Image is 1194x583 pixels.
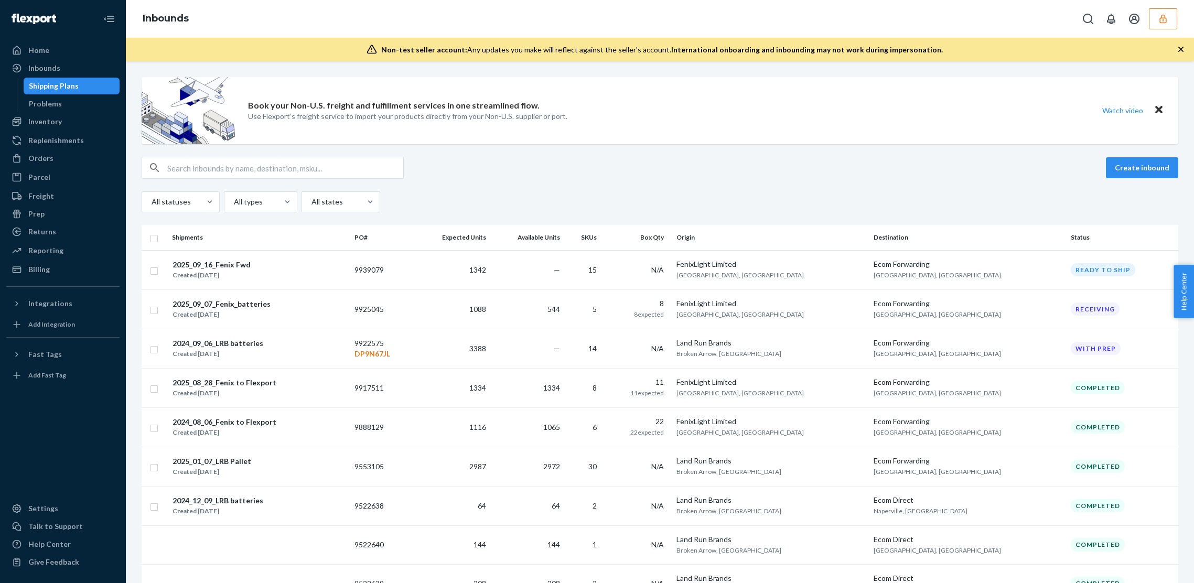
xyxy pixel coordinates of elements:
div: Ecom Forwarding [874,259,1062,269]
a: Returns [6,223,120,240]
span: [GEOGRAPHIC_DATA], [GEOGRAPHIC_DATA] [676,310,804,318]
a: Settings [6,500,120,517]
div: Talk to Support [28,521,83,532]
th: Shipments [168,225,350,250]
span: Broken Arrow, [GEOGRAPHIC_DATA] [676,507,781,515]
div: 2025_01_07_LRB Pallet [173,456,251,467]
td: 9917511 [350,368,414,407]
a: Home [6,42,120,59]
div: Created [DATE] [173,467,251,477]
button: Help Center [1174,265,1194,318]
div: Created [DATE] [173,270,251,280]
div: FenixLight Limited [676,259,865,269]
div: Help Center [28,539,71,549]
div: Freight [28,191,54,201]
th: Expected Units [414,225,490,250]
div: Created [DATE] [173,309,271,320]
div: Ecom Forwarding [874,298,1062,309]
button: Open notifications [1101,8,1122,29]
span: Broken Arrow, [GEOGRAPHIC_DATA] [676,350,781,358]
span: 3388 [469,344,486,353]
th: Box Qty [605,225,672,250]
span: Broken Arrow, [GEOGRAPHIC_DATA] [676,468,781,476]
div: Completed [1071,499,1125,512]
div: Settings [28,503,58,514]
div: With prep [1071,342,1121,355]
span: 1334 [469,383,486,392]
td: 9939079 [350,250,414,289]
div: Receiving [1071,303,1120,316]
td: 9522638 [350,486,414,525]
span: 1342 [469,265,486,274]
a: Freight [6,188,120,204]
a: Prep [6,206,120,222]
span: International onboarding and inbounding may not work during impersonation. [671,45,943,54]
div: Completed [1071,381,1125,394]
div: Ecom Forwarding [874,456,1062,466]
span: [GEOGRAPHIC_DATA], [GEOGRAPHIC_DATA] [676,271,804,279]
span: N/A [651,462,664,471]
div: Inbounds [28,63,60,73]
div: Completed [1071,538,1125,551]
div: Add Fast Tag [28,371,66,380]
div: Ready to ship [1071,263,1135,276]
input: All statuses [150,197,152,207]
span: 64 [552,501,560,510]
div: Land Run Brands [676,338,865,348]
span: 14 [588,344,597,353]
span: 2972 [543,462,560,471]
ol: breadcrumbs [134,4,197,34]
div: Returns [28,226,56,237]
span: N/A [651,344,664,353]
span: Broken Arrow, [GEOGRAPHIC_DATA] [676,546,781,554]
span: N/A [651,501,664,510]
input: All types [233,197,234,207]
td: 9553105 [350,447,414,486]
div: 22 [609,416,664,427]
div: Ecom Forwarding [874,338,1062,348]
div: FenixLight Limited [676,298,865,309]
div: Parcel [28,172,50,182]
input: Search inbounds by name, destination, msku... [167,157,403,178]
a: Add Fast Tag [6,367,120,384]
div: 2025_09_07_Fenix_batteries [173,299,271,309]
div: Give Feedback [28,557,79,567]
button: Open account menu [1124,8,1145,29]
div: Created [DATE] [173,349,263,359]
a: Add Integration [6,316,120,333]
span: [GEOGRAPHIC_DATA], [GEOGRAPHIC_DATA] [874,428,1001,436]
div: 2024_08_06_Fenix to Flexport [173,417,276,427]
p: DP9N67JL [354,349,410,359]
div: 2025_09_16_Fenix Fwd [173,260,251,270]
span: 8 expected [634,310,664,318]
span: 1116 [469,423,486,431]
button: Fast Tags [6,346,120,363]
div: 8 [609,298,664,309]
span: 5 [593,305,597,314]
div: 2025_08_28_Fenix to Flexport [173,377,276,388]
div: Orders [28,153,53,164]
div: Shipping Plans [29,81,79,91]
a: Orders [6,150,120,167]
a: Parcel [6,169,120,186]
div: Reporting [28,245,63,256]
span: 8 [593,383,597,392]
div: Land Run Brands [676,495,865,505]
button: Talk to Support [6,518,120,535]
td: 9922575 [350,329,414,368]
span: — [554,344,560,353]
span: 144 [547,540,560,549]
button: Create inbound [1106,157,1178,178]
span: 15 [588,265,597,274]
a: Help Center [6,536,120,553]
td: 9522640 [350,525,414,564]
div: 2024_12_09_LRB batteries [173,495,263,506]
button: Give Feedback [6,554,120,570]
th: Status [1067,225,1178,250]
div: Integrations [28,298,72,309]
span: 144 [474,540,486,549]
span: 544 [547,305,560,314]
button: Integrations [6,295,120,312]
td: 9925045 [350,289,414,329]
